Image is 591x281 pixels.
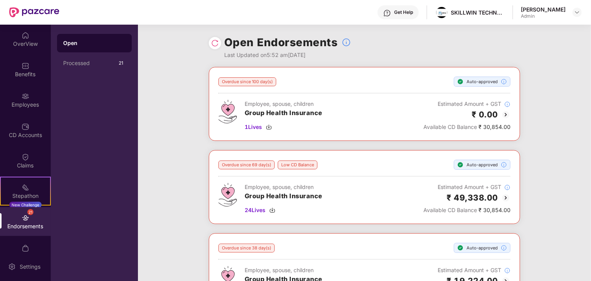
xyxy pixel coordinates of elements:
div: Auto-approved [454,77,510,87]
img: svg+xml;base64,PHN2ZyB4bWxucz0iaHR0cDovL3d3dy53My5vcmcvMjAwMC9zdmciIHdpZHRoPSIyMSIgaGVpZ2h0PSIyMC... [22,184,29,191]
img: svg+xml;base64,PHN2ZyBpZD0iQmFjay0yMHgyMCIgeG1sbnM9Imh0dHA6Ly93d3cudzMub3JnLzIwMDAvc3ZnIiB3aWR0aD... [501,110,510,119]
img: svg+xml;base64,PHN2ZyBpZD0iU3RlcC1Eb25lLTE2eDE2IiB4bWxucz0iaHR0cDovL3d3dy53My5vcmcvMjAwMC9zdmciIH... [457,245,463,251]
div: Get Help [394,9,413,15]
div: 21 [27,209,34,215]
h1: Open Endorsements [224,34,338,51]
img: logo.jpg [436,7,447,18]
div: Last Updated on 5:52 am[DATE] [224,51,351,59]
div: SKILLWIN TECHNOLOGY PRIVATE LIMITED [451,9,505,16]
img: svg+xml;base64,PHN2ZyBpZD0iU3RlcC1Eb25lLTE2eDE2IiB4bWxucz0iaHR0cDovL3d3dy53My5vcmcvMjAwMC9zdmciIH... [457,162,463,168]
div: 21 [116,59,126,68]
div: Employee, spouse, children [245,100,322,108]
img: svg+xml;base64,PHN2ZyBpZD0iRG93bmxvYWQtMzJ4MzIiIHhtbG5zPSJodHRwOi8vd3d3LnczLm9yZy8yMDAwL3N2ZyIgd2... [269,207,275,213]
div: ₹ 30,854.00 [423,206,510,214]
img: svg+xml;base64,PHN2ZyBpZD0iSG9tZSIgeG1sbnM9Imh0dHA6Ly93d3cudzMub3JnLzIwMDAvc3ZnIiB3aWR0aD0iMjAiIG... [22,32,29,39]
div: [PERSON_NAME] [521,6,566,13]
h3: Group Health Insurance [245,191,322,201]
img: svg+xml;base64,PHN2ZyBpZD0iUmVsb2FkLTMyeDMyIiB4bWxucz0iaHR0cDovL3d3dy53My5vcmcvMjAwMC9zdmciIHdpZH... [211,39,219,47]
div: Settings [17,263,43,271]
span: 1 Lives [245,123,262,131]
div: Low CD Balance [278,161,317,169]
img: svg+xml;base64,PHN2ZyBpZD0iSW5mb18tXzMyeDMyIiBkYXRhLW5hbWU9IkluZm8gLSAzMngzMiIgeG1sbnM9Imh0dHA6Ly... [501,79,507,85]
span: Available CD Balance [423,124,477,130]
div: Overdue since 38 day(s) [218,244,275,253]
img: svg+xml;base64,PHN2ZyBpZD0iQ2xhaW0iIHhtbG5zPSJodHRwOi8vd3d3LnczLm9yZy8yMDAwL3N2ZyIgd2lkdGg9IjIwIi... [22,153,29,161]
span: Available CD Balance [423,207,477,213]
div: Overdue since 69 day(s) [218,161,275,169]
div: Open [63,39,126,47]
img: svg+xml;base64,PHN2ZyBpZD0iSW5mb18tXzMyeDMyIiBkYXRhLW5hbWU9IkluZm8gLSAzMngzMiIgeG1sbnM9Imh0dHA6Ly... [501,245,507,251]
div: Stepathon [1,192,50,200]
img: svg+xml;base64,PHN2ZyBpZD0iRW1wbG95ZWVzIiB4bWxucz0iaHR0cDovL3d3dy53My5vcmcvMjAwMC9zdmciIHdpZHRoPS... [22,92,29,100]
img: svg+xml;base64,PHN2ZyBpZD0iSW5mb18tXzMyeDMyIiBkYXRhLW5hbWU9IkluZm8gLSAzMngzMiIgeG1sbnM9Imh0dHA6Ly... [501,162,507,168]
img: New Pazcare Logo [9,7,59,17]
div: ₹ 30,854.00 [423,123,510,131]
img: svg+xml;base64,PHN2ZyBpZD0iRHJvcGRvd24tMzJ4MzIiIHhtbG5zPSJodHRwOi8vd3d3LnczLm9yZy8yMDAwL3N2ZyIgd2... [574,9,580,15]
span: 24 Lives [245,206,265,214]
img: svg+xml;base64,PHN2ZyB4bWxucz0iaHR0cDovL3d3dy53My5vcmcvMjAwMC9zdmciIHdpZHRoPSI0Ny43MTQiIGhlaWdodD... [218,100,237,124]
div: New Challenge [9,202,42,208]
div: Estimated Amount + GST [423,183,510,191]
img: svg+xml;base64,PHN2ZyBpZD0iSW5mb18tXzMyeDMyIiBkYXRhLW5hbWU9IkluZm8gLSAzMngzMiIgeG1sbnM9Imh0dHA6Ly... [504,101,510,107]
img: svg+xml;base64,PHN2ZyBpZD0iU2V0dGluZy0yMHgyMCIgeG1sbnM9Imh0dHA6Ly93d3cudzMub3JnLzIwMDAvc3ZnIiB3aW... [8,263,16,271]
div: Auto-approved [454,160,510,170]
img: svg+xml;base64,PHN2ZyBpZD0iSW5mb18tXzMyeDMyIiBkYXRhLW5hbWU9IkluZm8gLSAzMngzMiIgeG1sbnM9Imh0dHA6Ly... [504,184,510,191]
div: Estimated Amount + GST [423,100,510,108]
h2: ₹ 49,338.00 [447,191,499,204]
div: Admin [521,13,566,19]
div: Processed [63,60,116,66]
div: Employee, spouse, children [245,183,322,191]
img: svg+xml;base64,PHN2ZyBpZD0iRW5kb3JzZW1lbnRzIiB4bWxucz0iaHR0cDovL3d3dy53My5vcmcvMjAwMC9zdmciIHdpZH... [22,214,29,222]
div: Employee, spouse, children [245,266,322,274]
div: Auto-approved [454,243,510,253]
img: svg+xml;base64,PHN2ZyBpZD0iSW5mb18tXzMyeDMyIiBkYXRhLW5hbWU9IkluZm8gLSAzMngzMiIgeG1sbnM9Imh0dHA6Ly... [342,38,351,47]
h3: Group Health Insurance [245,108,322,118]
img: svg+xml;base64,PHN2ZyBpZD0iTXlfT3JkZXJzIiBkYXRhLW5hbWU9Ik15IE9yZGVycyIgeG1sbnM9Imh0dHA6Ly93d3cudz... [22,244,29,252]
div: Estimated Amount + GST [423,266,510,274]
img: svg+xml;base64,PHN2ZyBpZD0iSW5mb18tXzMyeDMyIiBkYXRhLW5hbWU9IkluZm8gLSAzMngzMiIgeG1sbnM9Imh0dHA6Ly... [504,268,510,274]
img: svg+xml;base64,PHN2ZyB4bWxucz0iaHR0cDovL3d3dy53My5vcmcvMjAwMC9zdmciIHdpZHRoPSI0Ny43MTQiIGhlaWdodD... [218,183,237,207]
div: Overdue since 100 day(s) [218,77,276,86]
img: svg+xml;base64,PHN2ZyBpZD0iSGVscC0zMngzMiIgeG1sbnM9Imh0dHA6Ly93d3cudzMub3JnLzIwMDAvc3ZnIiB3aWR0aD... [383,9,391,17]
img: svg+xml;base64,PHN2ZyBpZD0iU3RlcC1Eb25lLTE2eDE2IiB4bWxucz0iaHR0cDovL3d3dy53My5vcmcvMjAwMC9zdmciIH... [457,79,463,85]
img: svg+xml;base64,PHN2ZyBpZD0iQmFjay0yMHgyMCIgeG1sbnM9Imh0dHA6Ly93d3cudzMub3JnLzIwMDAvc3ZnIiB3aWR0aD... [501,193,510,202]
img: svg+xml;base64,PHN2ZyBpZD0iRG93bmxvYWQtMzJ4MzIiIHhtbG5zPSJodHRwOi8vd3d3LnczLm9yZy8yMDAwL3N2ZyIgd2... [266,124,272,130]
h2: ₹ 0.00 [472,108,498,121]
img: svg+xml;base64,PHN2ZyBpZD0iQ0RfQWNjb3VudHMiIGRhdGEtbmFtZT0iQ0QgQWNjb3VudHMiIHhtbG5zPSJodHRwOi8vd3... [22,123,29,130]
img: svg+xml;base64,PHN2ZyBpZD0iQmVuZWZpdHMiIHhtbG5zPSJodHRwOi8vd3d3LnczLm9yZy8yMDAwL3N2ZyIgd2lkdGg9Ij... [22,62,29,70]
